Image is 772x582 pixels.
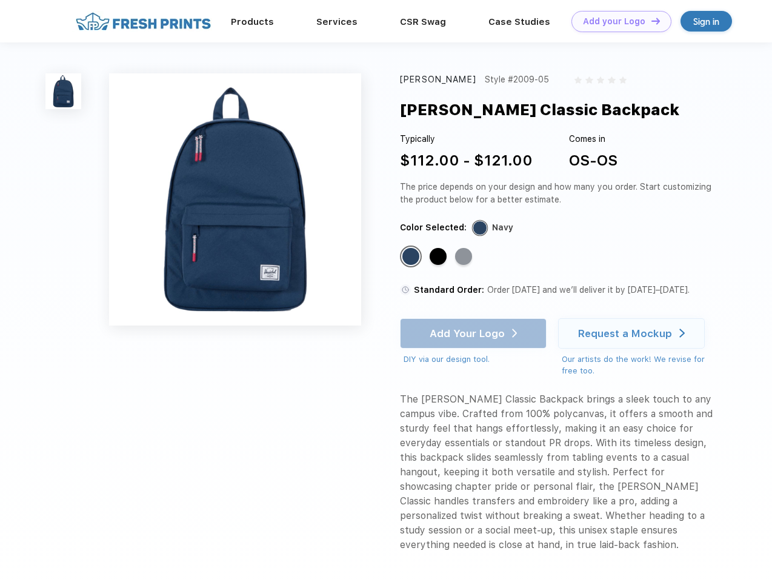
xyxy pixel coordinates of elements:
div: Comes in [569,133,617,145]
div: Color Selected: [400,221,467,234]
div: The price depends on your design and how many you order. Start customizing the product below for ... [400,181,716,206]
div: DIY via our design tool. [404,353,547,366]
img: func=resize&h=100 [45,73,81,109]
img: gray_star.svg [597,76,604,84]
div: Navy [492,221,513,234]
div: $112.00 - $121.00 [400,150,533,172]
a: Products [231,16,274,27]
img: func=resize&h=640 [109,73,361,326]
img: gray_star.svg [585,76,593,84]
div: Add your Logo [583,16,645,27]
div: OS-OS [569,150,617,172]
a: Sign in [680,11,732,32]
div: Our artists do the work! We revise for free too. [562,353,716,377]
div: [PERSON_NAME] [400,73,476,86]
img: fo%20logo%202.webp [72,11,215,32]
img: DT [651,18,660,24]
img: gray_star.svg [608,76,615,84]
div: Black [430,248,447,265]
div: Navy [402,248,419,265]
img: standard order [400,284,411,295]
img: gray_star.svg [574,76,582,84]
div: Sign in [693,15,719,28]
div: Raven Crosshatch [455,248,472,265]
span: Standard Order: [414,285,484,295]
img: gray_star.svg [619,76,627,84]
img: white arrow [679,329,685,338]
div: [PERSON_NAME] Classic Backpack [400,98,679,121]
div: Request a Mockup [578,327,672,339]
span: Order [DATE] and we’ll deliver it by [DATE]–[DATE]. [487,285,690,295]
div: Typically [400,133,533,145]
div: The [PERSON_NAME] Classic Backpack brings a sleek touch to any campus vibe. Crafted from 100% pol... [400,392,716,552]
div: Style #2009-05 [485,73,549,86]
